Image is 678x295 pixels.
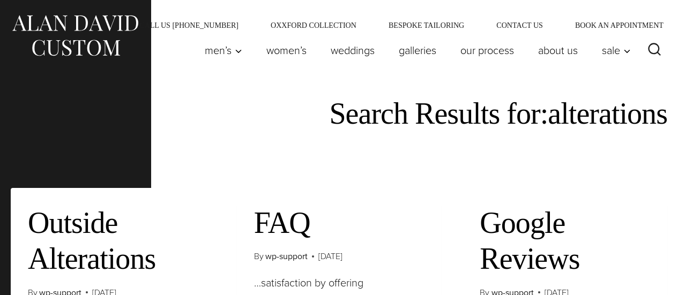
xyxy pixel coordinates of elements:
[28,206,155,275] a: Outside Alterations
[319,40,387,61] a: weddings
[123,21,255,29] a: Call Us [PHONE_NUMBER]
[372,21,480,29] a: Bespoke Tailoring
[254,206,310,239] a: FAQ
[480,21,559,29] a: Contact Us
[255,40,319,61] a: Women’s
[526,40,590,61] a: About Us
[480,206,579,275] a: Google Reviews
[265,250,308,262] a: wp-support
[205,45,242,56] span: Men’s
[255,21,372,29] a: Oxxford Collection
[642,37,667,63] button: View Search Form
[602,45,631,56] span: Sale
[559,21,667,29] a: Book an Appointment
[193,40,637,61] nav: Primary Navigation
[387,40,449,61] a: Galleries
[123,21,667,29] nav: Secondary Navigation
[548,97,667,130] span: alterations
[11,96,667,132] h1: Search Results for:
[318,249,342,263] time: [DATE]
[254,249,264,263] span: By
[449,40,526,61] a: Our Process
[11,12,139,59] img: Alan David Custom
